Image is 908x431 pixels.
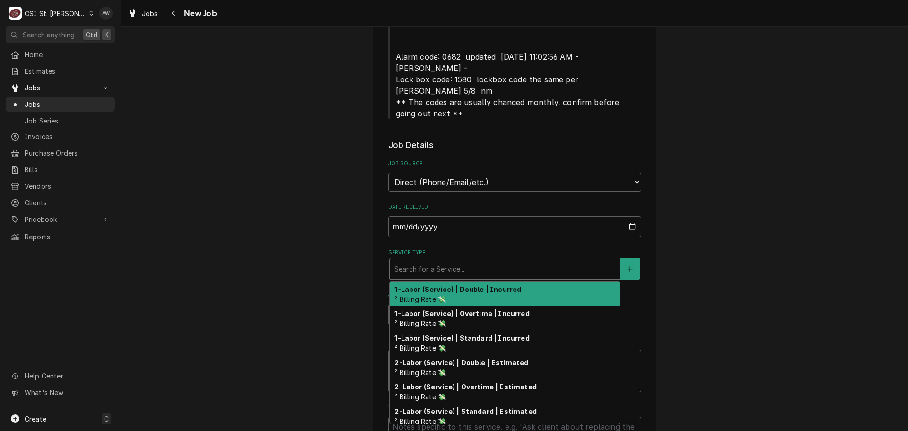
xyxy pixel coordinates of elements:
span: Bills [25,165,110,175]
button: Create New Service [620,258,640,280]
strong: 2-Labor (Service) | Standard | Estimated [394,407,536,415]
span: ² Billing Rate 💸 [394,417,446,425]
button: Search anythingCtrlK [6,26,115,43]
span: ² Billing Rate 💸 [394,295,446,303]
a: Go to Help Center [6,368,115,384]
span: C [104,414,109,424]
a: Estimates [6,63,115,79]
a: Purchase Orders [6,145,115,161]
span: Purchase Orders [25,148,110,158]
span: Jobs [142,9,158,18]
strong: 2-Labor (Service) | Double | Estimated [394,359,528,367]
span: ² Billing Rate 💸 [394,344,446,352]
span: Job Series [25,116,110,126]
span: Jobs [25,83,96,93]
input: yyyy-mm-dd [388,216,641,237]
label: Job Source [388,160,641,167]
span: Pricebook [25,214,96,224]
label: Service Type [388,249,641,256]
a: Vendors [6,178,115,194]
span: ² Billing Rate 💸 [394,369,446,377]
div: C [9,7,22,20]
div: Job Type [388,291,641,325]
span: Vendors [25,181,110,191]
span: ² Billing Rate 💸 [394,319,446,327]
a: Go to What's New [6,385,115,400]
a: Clients [6,195,115,211]
label: Reason For Call [388,337,641,344]
span: New Job [181,7,217,20]
div: Date Received [388,203,641,237]
span: Help Center [25,371,109,381]
label: Technician Instructions [388,404,641,412]
strong: 1-Labor (Service) | Standard | Incurred [394,334,529,342]
span: Search anything [23,30,75,40]
span: What's New [25,387,109,397]
div: Service Type [388,249,641,280]
div: Reason For Call [388,337,641,392]
div: Alexandria Wilp's Avatar [99,7,113,20]
a: Invoices [6,129,115,144]
span: Jobs [25,99,110,109]
a: Home [6,47,115,62]
strong: 1-Labor (Service) | Double | Incurred [394,285,521,293]
div: AW [99,7,113,20]
div: CSI St. [PERSON_NAME] [25,9,86,18]
div: CSI St. Louis's Avatar [9,7,22,20]
a: Jobs [124,6,162,21]
span: Reports [25,232,110,242]
span: Clients [25,198,110,208]
span: K [105,30,109,40]
label: Job Type [388,291,641,299]
span: Create [25,415,46,423]
legend: Job Details [388,139,641,151]
label: Date Received [388,203,641,211]
a: Reports [6,229,115,245]
span: Ctrl [86,30,98,40]
span: Invoices [25,132,110,141]
svg: Create New Service [627,266,633,273]
a: Go to Jobs [6,80,115,96]
strong: 1-Labor (Service) | Overtime | Incurred [394,309,529,317]
a: Jobs [6,97,115,112]
a: Job Series [6,113,115,129]
strong: 2-Labor (Service) | Overtime | Estimated [394,383,536,391]
span: Home [25,50,110,60]
div: Job Source [388,160,641,192]
span: Estimates [25,66,110,76]
a: Bills [6,162,115,177]
span: ² Billing Rate 💸 [394,393,446,401]
a: Go to Pricebook [6,211,115,227]
button: Navigate back [166,6,181,21]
